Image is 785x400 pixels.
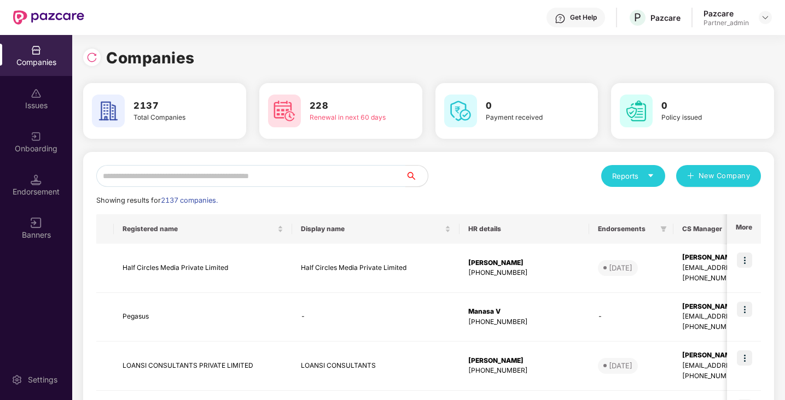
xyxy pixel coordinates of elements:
span: 2137 companies. [161,196,218,204]
div: Settings [25,374,61,385]
div: Get Help [570,13,597,22]
th: HR details [460,214,589,244]
h1: Companies [106,46,195,70]
div: Total Companies [133,113,214,123]
img: svg+xml;base64,PHN2ZyB4bWxucz0iaHR0cDovL3d3dy53My5vcmcvMjAwMC9zdmciIHdpZHRoPSI2MCIgaGVpZ2h0PSI2MC... [620,95,653,127]
div: Renewal in next 60 days [310,113,391,123]
span: Showing results for [96,196,218,204]
div: [PHONE_NUMBER] [468,268,580,278]
div: Manasa V [468,307,580,317]
div: [PERSON_NAME] [468,258,580,268]
th: More [727,214,761,244]
td: LOANSI CONSULTANTS PRIVATE LIMITED [114,342,292,391]
img: New Pazcare Logo [13,10,84,25]
img: svg+xml;base64,PHN2ZyB4bWxucz0iaHR0cDovL3d3dy53My5vcmcvMjAwMC9zdmciIHdpZHRoPSI2MCIgaGVpZ2h0PSI2MC... [92,95,125,127]
span: filter [658,222,669,236]
span: New Company [699,170,751,181]
img: svg+xml;base64,PHN2ZyBpZD0iQ29tcGFuaWVzIiB4bWxucz0iaHR0cDovL3d3dy53My5vcmcvMjAwMC9zdmciIHdpZHRoPS... [31,45,42,56]
img: svg+xml;base64,PHN2ZyBpZD0iSGVscC0zMngzMiIgeG1sbnM9Imh0dHA6Ly93d3cudzMub3JnLzIwMDAvc3ZnIiB3aWR0aD... [555,13,566,24]
span: filter [660,226,667,232]
span: P [634,11,641,24]
img: svg+xml;base64,PHN2ZyB4bWxucz0iaHR0cDovL3d3dy53My5vcmcvMjAwMC9zdmciIHdpZHRoPSI2MCIgaGVpZ2h0PSI2MC... [268,95,301,127]
div: Reports [612,170,654,181]
span: caret-down [647,172,654,179]
div: [DATE] [609,262,632,273]
h3: 2137 [133,99,214,113]
h3: 0 [486,99,567,113]
div: [PHONE_NUMBER] [468,366,580,376]
td: Half Circles Media Private Limited [292,244,460,293]
th: Display name [292,214,460,244]
img: icon [737,350,752,366]
span: Display name [301,225,443,233]
img: svg+xml;base64,PHN2ZyBpZD0iSXNzdWVzX2Rpc2FibGVkIiB4bWxucz0iaHR0cDovL3d3dy53My5vcmcvMjAwMC9zdmciIH... [31,88,42,99]
td: LOANSI CONSULTANTS [292,342,460,391]
div: [DATE] [609,360,632,371]
img: svg+xml;base64,PHN2ZyBpZD0iU2V0dGluZy0yMHgyMCIgeG1sbnM9Imh0dHA6Ly93d3cudzMub3JnLzIwMDAvc3ZnIiB3aW... [11,374,22,385]
div: [PHONE_NUMBER] [468,317,580,327]
button: search [405,165,428,187]
h3: 0 [661,99,742,113]
img: icon [737,302,752,317]
div: Policy issued [661,113,742,123]
div: Pazcare [703,8,749,19]
th: Registered name [114,214,292,244]
div: [PERSON_NAME] [468,356,580,366]
img: svg+xml;base64,PHN2ZyB4bWxucz0iaHR0cDovL3d3dy53My5vcmcvMjAwMC9zdmciIHdpZHRoPSI2MCIgaGVpZ2h0PSI2MC... [444,95,477,127]
div: Partner_admin [703,19,749,27]
img: svg+xml;base64,PHN2ZyB3aWR0aD0iMTQuNSIgaGVpZ2h0PSIxNC41IiB2aWV3Qm94PSIwIDAgMTYgMTYiIGZpbGw9Im5vbm... [31,174,42,185]
span: Registered name [123,225,275,233]
span: search [405,172,428,180]
td: - [589,293,673,342]
img: svg+xml;base64,PHN2ZyBpZD0iRHJvcGRvd24tMzJ4MzIiIHhtbG5zPSJodHRwOi8vd3d3LnczLm9yZy8yMDAwL3N2ZyIgd2... [761,13,770,22]
td: Pegasus [114,293,292,342]
span: plus [687,172,694,181]
img: svg+xml;base64,PHN2ZyBpZD0iUmVsb2FkLTMyeDMyIiB4bWxucz0iaHR0cDovL3d3dy53My5vcmcvMjAwMC9zdmciIHdpZH... [86,52,97,63]
img: icon [737,252,752,268]
td: - [292,293,460,342]
td: Half Circles Media Private Limited [114,244,292,293]
h3: 228 [310,99,391,113]
span: Endorsements [598,225,656,233]
img: svg+xml;base64,PHN2ZyB3aWR0aD0iMTYiIGhlaWdodD0iMTYiIHZpZXdCb3g9IjAgMCAxNiAxNiIgZmlsbD0ibm9uZSIgeG... [31,217,42,228]
img: svg+xml;base64,PHN2ZyB3aWR0aD0iMjAiIGhlaWdodD0iMjAiIHZpZXdCb3g9IjAgMCAyMCAyMCIgZmlsbD0ibm9uZSIgeG... [31,131,42,142]
div: Payment received [486,113,567,123]
button: plusNew Company [676,165,761,187]
div: Pazcare [650,13,681,23]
